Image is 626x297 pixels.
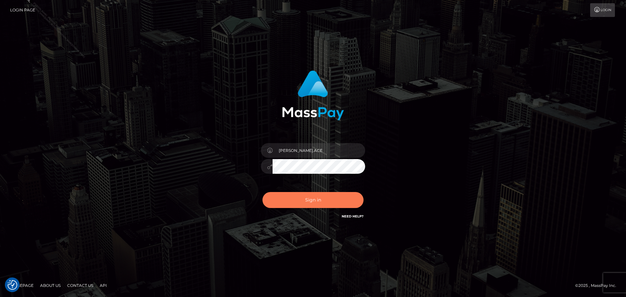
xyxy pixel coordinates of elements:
a: Login Page [10,3,35,17]
button: Consent Preferences [7,280,17,290]
a: About Us [37,280,63,290]
a: Need Help? [342,214,364,218]
a: API [97,280,110,290]
img: MassPay Login [282,70,344,120]
img: Revisit consent button [7,280,17,290]
a: Contact Us [65,280,96,290]
input: Username... [273,143,365,158]
a: Login [590,3,615,17]
div: © 2025 , MassPay Inc. [575,282,621,289]
button: Sign in [262,192,364,208]
a: Homepage [7,280,36,290]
